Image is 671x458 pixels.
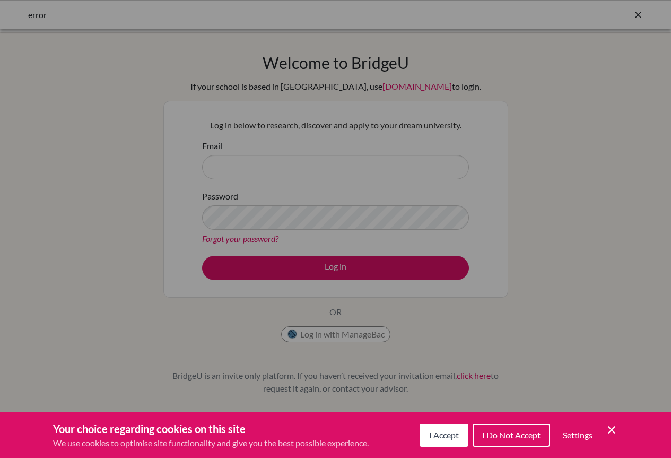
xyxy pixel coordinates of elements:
[563,430,592,440] span: Settings
[420,424,468,447] button: I Accept
[53,437,369,450] p: We use cookies to optimise site functionality and give you the best possible experience.
[429,430,459,440] span: I Accept
[473,424,550,447] button: I Do Not Accept
[482,430,541,440] span: I Do Not Accept
[554,425,601,446] button: Settings
[53,421,369,437] h3: Your choice regarding cookies on this site
[605,424,618,436] button: Save and close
